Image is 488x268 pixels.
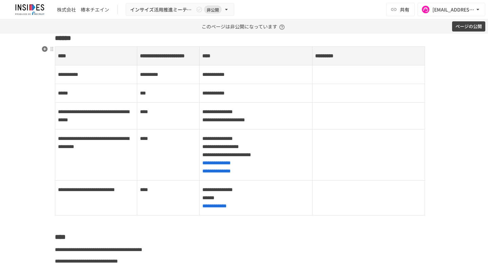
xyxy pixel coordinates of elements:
span: 非公開 [204,6,222,13]
p: このページは非公開になっています [202,19,287,34]
button: インサイズ活用推進ミーティング ～25年9月実施～非公開 [126,3,234,16]
img: JmGSPSkPjKwBq77AtHmwC7bJguQHJlCRQfAXtnx4WuV [8,4,52,15]
span: 共有 [400,6,409,13]
div: [EMAIL_ADDRESS][DOMAIN_NAME] [432,5,474,14]
span: インサイズ活用推進ミーティング ～25年9月実施～ [130,5,195,14]
button: ページの公開 [452,21,485,32]
button: 共有 [386,3,415,16]
button: [EMAIL_ADDRESS][DOMAIN_NAME] [418,3,485,16]
div: 株式会社 椿本チエイン [57,6,109,13]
